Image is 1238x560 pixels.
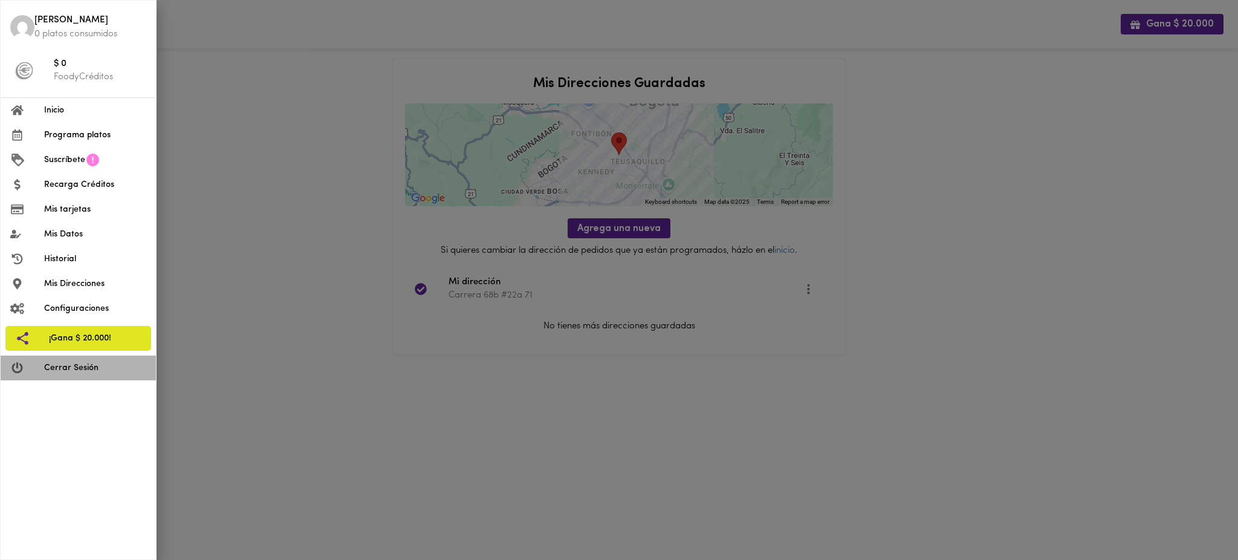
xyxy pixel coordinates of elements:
span: ¡Gana $ 20.000! [49,332,141,345]
p: FoodyCréditos [54,71,146,83]
span: Programa platos [44,129,146,142]
img: foody-creditos-black.png [15,62,33,80]
p: 0 platos consumidos [34,28,146,41]
span: Recarga Créditos [44,178,146,191]
span: Mis tarjetas [44,203,146,216]
span: Mis Direcciones [44,278,146,290]
span: Mis Datos [44,228,146,241]
span: Cerrar Sesión [44,362,146,374]
span: Historial [44,253,146,265]
span: Inicio [44,104,146,117]
span: [PERSON_NAME] [34,14,146,28]
iframe: Messagebird Livechat Widget [1168,490,1226,548]
span: Suscríbete [44,154,85,166]
span: Configuraciones [44,302,146,315]
span: $ 0 [54,57,146,71]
